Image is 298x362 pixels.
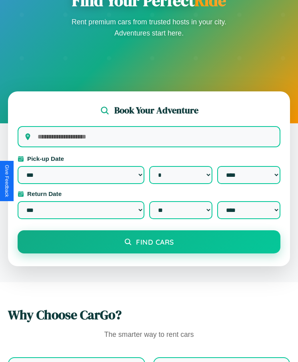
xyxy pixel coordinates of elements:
h2: Why Choose CarGo? [8,306,290,324]
div: Give Feedback [4,165,10,197]
p: The smarter way to rent cars [8,328,290,341]
button: Find Cars [18,230,280,253]
h2: Book Your Adventure [114,104,198,117]
label: Return Date [18,190,280,197]
p: Rent premium cars from trusted hosts in your city. Adventures start here. [69,16,229,39]
label: Pick-up Date [18,155,280,162]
